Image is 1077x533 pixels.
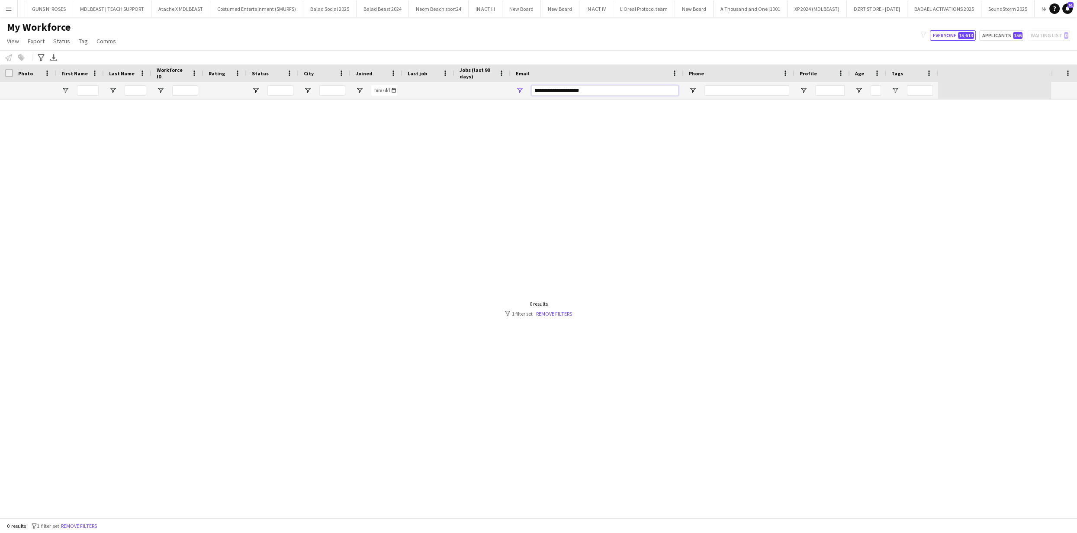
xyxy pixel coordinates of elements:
button: New Board [502,0,541,17]
span: Photo [18,70,33,77]
span: Last job [408,70,427,77]
input: Profile Filter Input [815,85,845,96]
a: View [3,36,23,47]
a: Comms [93,36,119,47]
input: Age Filter Input [871,85,881,96]
span: View [7,37,19,45]
button: Balad Social 2025 [303,0,357,17]
input: First Name Filter Input [77,85,99,96]
button: IN ACT III [469,0,502,17]
span: 156 [1013,32,1022,39]
span: Workforce ID [157,67,188,80]
button: XP 2024 (MDLBEAST) [788,0,847,17]
span: Export [28,37,45,45]
button: Remove filters [59,521,99,531]
input: Column with Header Selection [5,69,13,77]
button: Applicants156 [979,30,1024,41]
app-action-btn: Advanced filters [36,52,46,63]
button: Balad Beast 2024 [357,0,409,17]
a: Status [50,36,74,47]
button: Open Filter Menu [516,87,524,94]
button: Open Filter Menu [891,87,899,94]
a: Remove filters [536,310,572,317]
span: 1 filter set [37,523,59,529]
span: First Name [61,70,88,77]
span: Joined [356,70,373,77]
span: Status [252,70,269,77]
button: GUNS N' ROSES [25,0,73,17]
button: Neom Beach sport24 [409,0,469,17]
span: 61 [1067,2,1074,8]
input: Last Name Filter Input [125,85,146,96]
button: Open Filter Menu [855,87,863,94]
button: Open Filter Menu [304,87,312,94]
span: Comms [96,37,116,45]
button: Open Filter Menu [689,87,697,94]
span: Tag [79,37,88,45]
button: New Board [1035,0,1073,17]
button: L'Oreal Protocol team [613,0,675,17]
input: Phone Filter Input [704,85,789,96]
button: A Thousand and One |1001 [714,0,788,17]
button: SoundStorm 2025 [981,0,1035,17]
input: Email Filter Input [531,85,678,96]
button: BADAEL ACTIVATIONS 2025 [907,0,981,17]
a: 61 [1062,3,1073,14]
button: New Board [675,0,714,17]
input: Tags Filter Input [907,85,933,96]
button: MDLBEAST | TEACH SUPPORT [73,0,151,17]
button: IN ACT IV [579,0,613,17]
span: 15,613 [958,32,974,39]
button: Open Filter Menu [61,87,69,94]
a: Export [24,36,48,47]
button: Costumed Entertainment (SMURFS) [210,0,303,17]
span: Phone [689,70,704,77]
button: DZRT STORE - [DATE] [847,0,907,17]
a: Tag [75,36,91,47]
button: Everyone15,613 [930,30,976,41]
span: Rating [209,70,225,77]
button: Atache X MDLBEAST [151,0,210,17]
span: Tags [891,70,903,77]
app-action-btn: Export XLSX [48,52,59,63]
span: Profile [800,70,817,77]
button: Open Filter Menu [109,87,117,94]
button: Open Filter Menu [157,87,164,94]
button: Open Filter Menu [356,87,363,94]
button: New Board [541,0,579,17]
input: Workforce ID Filter Input [172,85,198,96]
button: Open Filter Menu [252,87,260,94]
span: Last Name [109,70,135,77]
button: Open Filter Menu [800,87,807,94]
span: Status [53,37,70,45]
span: City [304,70,314,77]
div: 0 results [505,300,572,307]
input: Status Filter Input [267,85,293,96]
span: My Workforce [7,21,71,34]
span: Jobs (last 90 days) [460,67,495,80]
input: Joined Filter Input [371,85,397,96]
span: Age [855,70,864,77]
div: 1 filter set [505,310,572,317]
input: City Filter Input [319,85,345,96]
span: Email [516,70,530,77]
